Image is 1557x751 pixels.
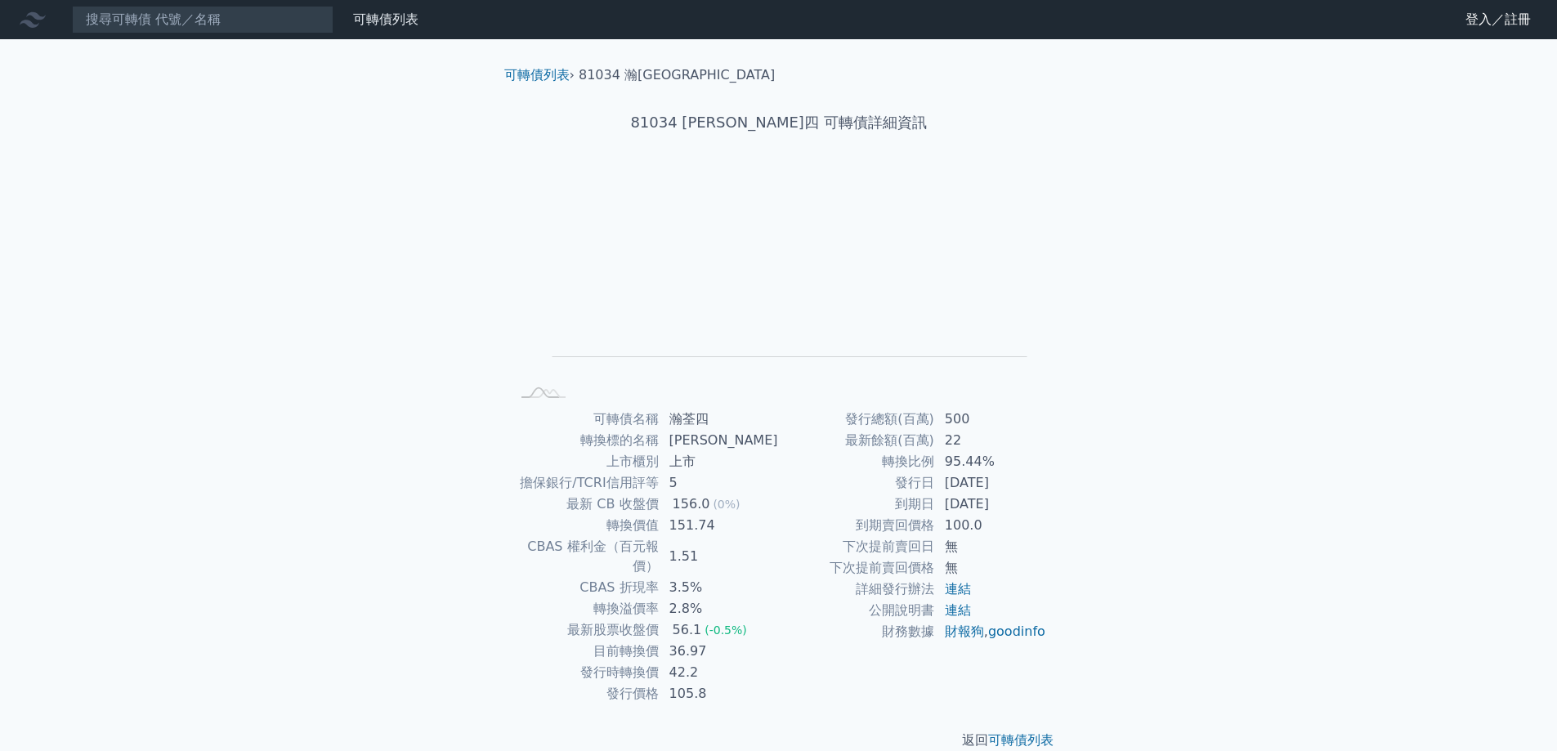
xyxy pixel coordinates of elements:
[945,581,971,597] a: 連結
[779,472,935,494] td: 發行日
[491,111,1067,134] h1: 81034 [PERSON_NAME]四 可轉債詳細資訊
[537,186,1027,381] g: Chart
[511,662,660,683] td: 發行時轉換價
[779,451,935,472] td: 轉換比例
[511,641,660,662] td: 目前轉換價
[935,557,1047,579] td: 無
[579,65,775,85] li: 81034 瀚[GEOGRAPHIC_DATA]
[705,624,747,637] span: (-0.5%)
[935,494,1047,515] td: [DATE]
[511,683,660,704] td: 發行價格
[779,579,935,600] td: 詳細發行辦法
[988,732,1054,748] a: 可轉債列表
[504,67,570,83] a: 可轉債列表
[935,621,1047,642] td: ,
[660,536,779,577] td: 1.51
[511,619,660,641] td: 最新股票收盤價
[511,451,660,472] td: 上市櫃別
[660,598,779,619] td: 2.8%
[779,557,935,579] td: 下次提前賣回價格
[935,409,1047,430] td: 500
[511,598,660,619] td: 轉換溢價率
[511,494,660,515] td: 最新 CB 收盤價
[660,683,779,704] td: 105.8
[945,602,971,618] a: 連結
[72,6,333,34] input: 搜尋可轉債 代號／名稱
[504,65,575,85] li: ›
[511,409,660,430] td: 可轉債名稱
[779,515,935,536] td: 到期賣回價格
[660,409,779,430] td: 瀚荃四
[935,430,1047,451] td: 22
[779,600,935,621] td: 公開說明書
[660,577,779,598] td: 3.5%
[353,11,418,27] a: 可轉債列表
[491,731,1067,750] p: 返回
[779,430,935,451] td: 最新餘額(百萬)
[945,624,984,639] a: 財報狗
[660,472,779,494] td: 5
[779,536,935,557] td: 下次提前賣回日
[669,620,705,640] div: 56.1
[511,515,660,536] td: 轉換價值
[713,498,740,511] span: (0%)
[779,494,935,515] td: 到期日
[935,515,1047,536] td: 100.0
[660,515,779,536] td: 151.74
[669,494,714,514] div: 156.0
[660,451,779,472] td: 上市
[511,472,660,494] td: 擔保銀行/TCRI信用評等
[1452,7,1544,33] a: 登入／註冊
[935,451,1047,472] td: 95.44%
[660,641,779,662] td: 36.97
[779,621,935,642] td: 財務數據
[935,536,1047,557] td: 無
[935,472,1047,494] td: [DATE]
[779,409,935,430] td: 發行總額(百萬)
[660,430,779,451] td: [PERSON_NAME]
[660,662,779,683] td: 42.2
[511,430,660,451] td: 轉換標的名稱
[511,577,660,598] td: CBAS 折現率
[988,624,1045,639] a: goodinfo
[511,536,660,577] td: CBAS 權利金（百元報價）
